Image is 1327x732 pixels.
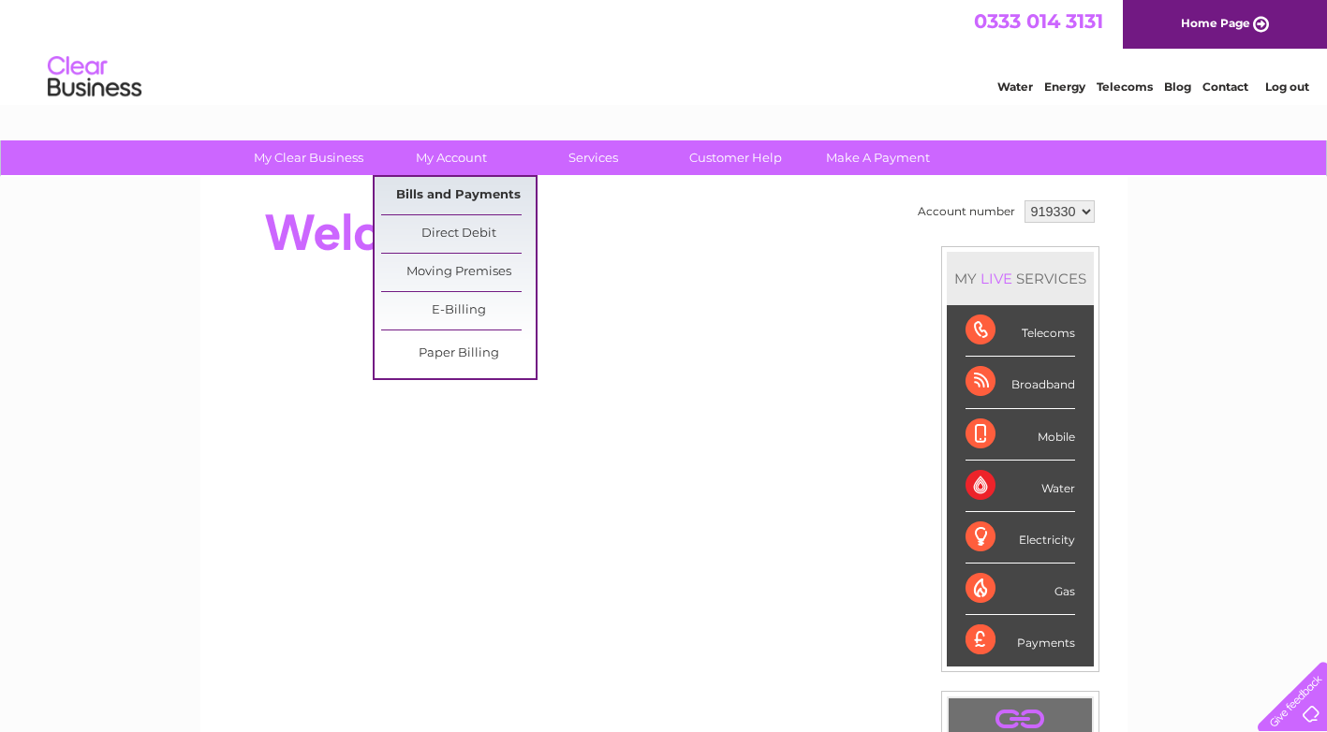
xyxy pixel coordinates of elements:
[977,270,1016,287] div: LIVE
[966,564,1075,615] div: Gas
[1265,80,1309,94] a: Log out
[381,292,536,329] a: E-Billing
[381,254,536,291] a: Moving Premises
[222,10,1107,91] div: Clear Business is a trading name of Verastar Limited (registered in [GEOGRAPHIC_DATA] No. 3667643...
[516,140,671,175] a: Services
[381,215,536,253] a: Direct Debit
[966,461,1075,512] div: Water
[997,80,1033,94] a: Water
[966,305,1075,357] div: Telecoms
[374,140,528,175] a: My Account
[381,335,536,373] a: Paper Billing
[1044,80,1085,94] a: Energy
[1202,80,1248,94] a: Contact
[47,49,142,106] img: logo.png
[966,615,1075,666] div: Payments
[231,140,386,175] a: My Clear Business
[658,140,813,175] a: Customer Help
[974,9,1103,33] a: 0333 014 3131
[1097,80,1153,94] a: Telecoms
[381,177,536,214] a: Bills and Payments
[966,512,1075,564] div: Electricity
[801,140,955,175] a: Make A Payment
[966,357,1075,408] div: Broadband
[966,409,1075,461] div: Mobile
[947,252,1094,305] div: MY SERVICES
[913,196,1020,227] td: Account number
[1164,80,1191,94] a: Blog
